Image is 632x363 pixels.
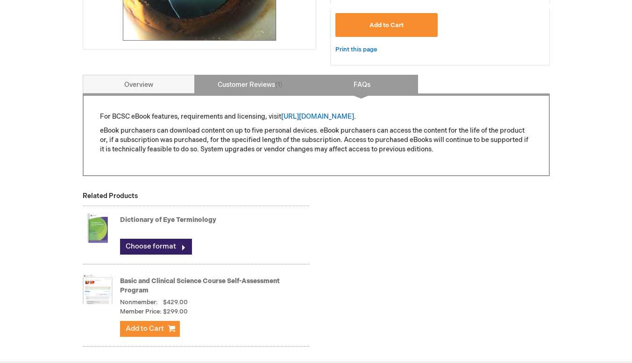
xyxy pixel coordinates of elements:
[120,239,192,255] a: Choose format
[281,113,354,121] a: [URL][DOMAIN_NAME]
[306,75,418,93] a: FAQs
[120,321,180,337] button: Add to Cart
[83,75,195,93] a: Overview
[194,75,306,93] a: Customer Reviews1
[120,298,158,307] strong: Nonmember:
[163,299,188,306] span: $429.00
[120,216,216,224] a: Dictionary of Eye Terminology
[120,307,162,316] strong: Member Price:
[369,21,404,29] span: Add to Cart
[100,126,533,154] p: eBook purchasers can download content on up to five personal devices. eBook purchasers can access...
[83,192,138,200] strong: Related Products
[120,277,280,294] a: Basic and Clinical Science Course Self-Assessment Program
[335,44,377,56] a: Print this page
[100,112,533,121] p: For BCSC eBook features, requirements and licensing, visit .
[335,13,438,37] button: Add to Cart
[275,81,283,89] span: 1
[126,324,164,333] span: Add to Cart
[83,209,113,247] img: Dictionary of Eye Terminology
[83,270,113,308] img: Basic and Clinical Science Course Self-Assessment Program
[163,307,188,316] span: $299.00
